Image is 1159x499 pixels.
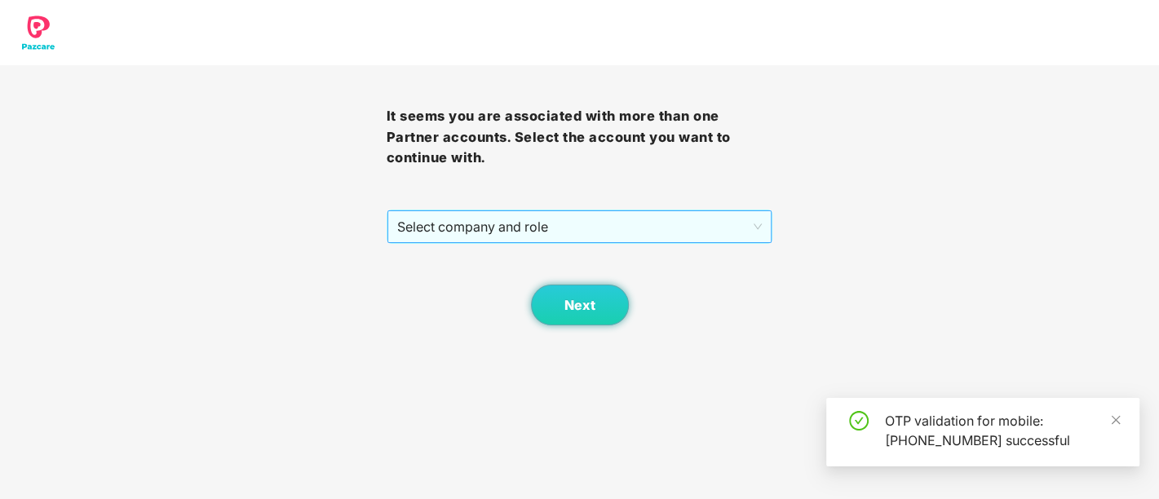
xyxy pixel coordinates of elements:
[849,411,869,431] span: check-circle
[885,411,1120,450] div: OTP validation for mobile: [PHONE_NUMBER] successful
[531,285,629,325] button: Next
[1110,414,1121,426] span: close
[387,106,773,169] h3: It seems you are associated with more than one Partner accounts. Select the account you want to c...
[564,298,595,313] span: Next
[397,211,763,242] span: Select company and role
